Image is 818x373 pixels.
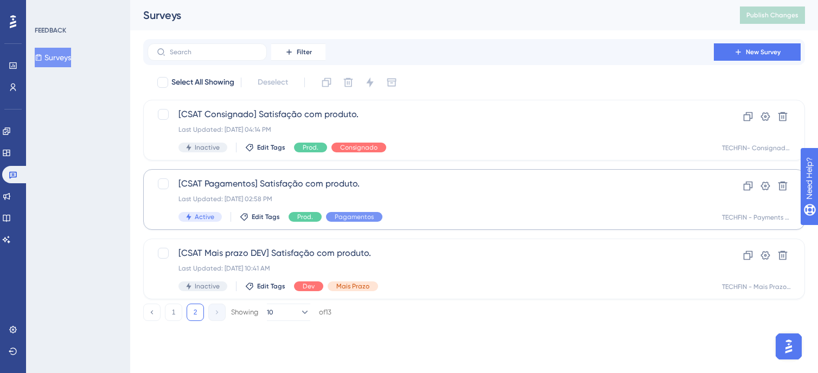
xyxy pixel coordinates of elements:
span: Prod. [297,213,313,221]
div: Last Updated: [DATE] 04:14 PM [178,125,683,134]
div: Last Updated: [DATE] 10:41 AM [178,264,683,273]
div: TECHFIN - Payments - Prod [722,213,791,222]
button: 10 [267,304,310,321]
div: TECHFIN - Mais Prazo - Dev [722,282,791,291]
button: Surveys [35,48,71,67]
span: Select All Showing [171,76,234,89]
span: Edit Tags [252,213,280,221]
span: Publish Changes [746,11,798,20]
input: Search [170,48,258,56]
button: New Survey [714,43,801,61]
span: Edit Tags [257,143,285,152]
div: of 13 [319,307,331,317]
button: Deselect [248,73,298,92]
span: Pagamentos [335,213,374,221]
span: [CSAT Consignado] Satisfação com produto. [178,108,683,121]
div: Surveys [143,8,713,23]
iframe: UserGuiding AI Assistant Launcher [772,330,805,363]
div: Last Updated: [DATE] 02:58 PM [178,195,683,203]
span: Edit Tags [257,282,285,291]
div: FEEDBACK [35,26,66,35]
span: Consignado [340,143,378,152]
span: Prod. [303,143,318,152]
div: TECHFIN- Consignado PF - Prod [722,144,791,152]
button: Publish Changes [740,7,805,24]
div: Showing [231,307,258,317]
span: Mais Prazo [336,282,369,291]
span: [CSAT Mais prazo DEV] Satisfação com produto. [178,247,683,260]
span: Deselect [258,76,288,89]
span: 10 [267,308,273,317]
span: [CSAT Pagamentos] Satisfação com produto. [178,177,683,190]
span: Inactive [195,282,220,291]
span: Inactive [195,143,220,152]
button: 2 [187,304,204,321]
span: New Survey [746,48,781,56]
span: Active [195,213,214,221]
button: 1 [165,304,182,321]
button: Filter [271,43,325,61]
span: Dev [303,282,315,291]
span: Need Help? [25,3,68,16]
button: Edit Tags [245,143,285,152]
button: Edit Tags [240,213,280,221]
button: Edit Tags [245,282,285,291]
span: Filter [297,48,312,56]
